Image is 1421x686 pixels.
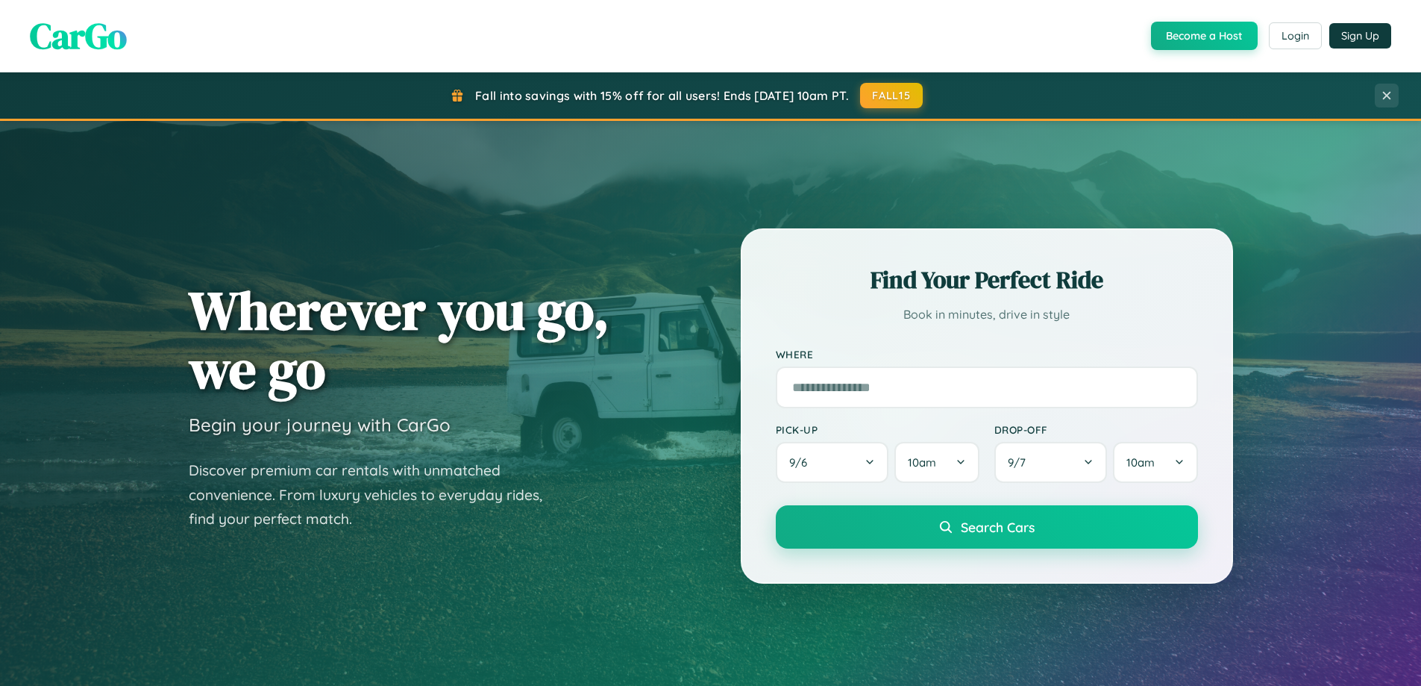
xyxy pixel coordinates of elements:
[776,348,1198,361] label: Where
[860,83,923,108] button: FALL15
[776,505,1198,549] button: Search Cars
[994,442,1108,483] button: 9/7
[30,11,127,60] span: CarGo
[994,423,1198,436] label: Drop-off
[1126,455,1155,470] span: 10am
[776,423,979,436] label: Pick-up
[189,281,609,399] h1: Wherever you go, we go
[776,304,1198,325] p: Book in minutes, drive in style
[908,455,936,470] span: 10am
[789,455,815,470] span: 9 / 6
[189,458,562,531] p: Discover premium car rentals with unmatched convenience. From luxury vehicles to everyday rides, ...
[1008,455,1033,470] span: 9 / 7
[894,442,979,483] button: 10am
[1269,22,1322,49] button: Login
[1329,23,1391,49] button: Sign Up
[1113,442,1197,483] button: 10am
[189,414,451,436] h3: Begin your journey with CarGo
[961,519,1035,535] span: Search Cars
[776,442,889,483] button: 9/6
[475,88,849,103] span: Fall into savings with 15% off for all users! Ends [DATE] 10am PT.
[1151,22,1258,50] button: Become a Host
[776,264,1198,296] h2: Find Your Perfect Ride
